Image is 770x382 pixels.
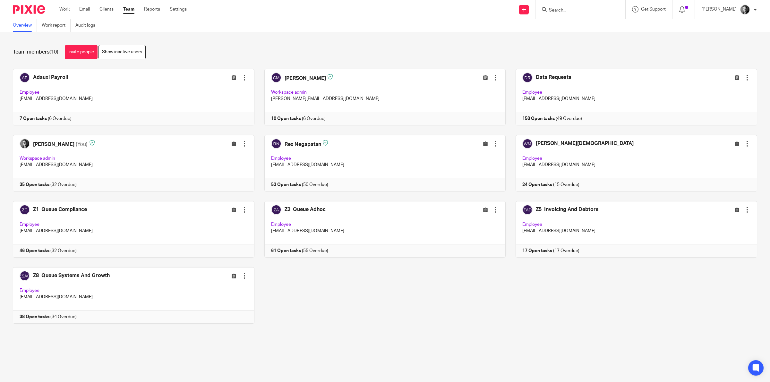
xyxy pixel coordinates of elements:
[13,5,45,14] img: Pixie
[13,19,37,32] a: Overview
[99,6,114,13] a: Clients
[98,45,146,59] a: Show inactive users
[170,6,187,13] a: Settings
[740,4,750,15] img: DSC_9061-3.jpg
[144,6,160,13] a: Reports
[59,6,70,13] a: Work
[13,49,58,55] h1: Team members
[701,6,737,13] p: [PERSON_NAME]
[641,7,666,12] span: Get Support
[548,8,606,13] input: Search
[65,45,98,59] a: Invite people
[49,49,58,55] span: (10)
[75,19,100,32] a: Audit logs
[123,6,134,13] a: Team
[79,6,90,13] a: Email
[42,19,71,32] a: Work report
